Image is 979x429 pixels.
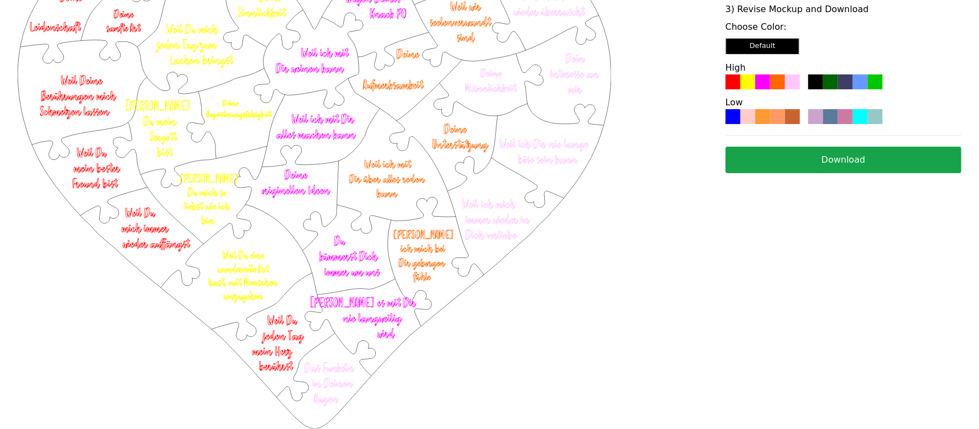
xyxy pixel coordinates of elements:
text: fühle [413,270,431,284]
label: High [726,62,746,73]
text: Weil Du [126,205,156,221]
text: bist [157,144,173,160]
text: Deine [285,168,308,183]
text: berührst [259,358,294,374]
text: wieder überrascht [513,4,586,19]
text: Weil ich mit [301,45,349,61]
text: Du [334,233,346,249]
text: [PERSON_NAME] [393,228,453,242]
text: kümmerst Dich [320,249,378,264]
text: wundervolle Art [218,262,269,276]
text: Dir geborgen [399,256,446,270]
text: Unterstützung [432,137,489,152]
text: Dein [566,51,585,67]
text: mich immer [122,221,169,236]
label: Low [726,97,743,108]
text: Weil ich Dir nie lange [500,136,589,152]
text: seelenverwandt [430,14,492,30]
label: 3) Revise Mockup and Download [726,3,961,16]
text: Dir über alles reden [349,171,425,186]
text: Weil Deine [61,73,103,88]
text: Sexgott [149,129,177,144]
text: mein bester [74,160,121,176]
text: Männlichkeit [466,81,517,95]
text: Das Funkeln [305,360,354,376]
button: Download [726,147,961,173]
text: liebst wie ich [185,199,231,213]
text: Weil Du eine [223,249,264,262]
text: umzugehen [224,289,263,303]
text: Weil ich mit [365,157,413,171]
text: [PERSON_NAME] [180,171,238,185]
text: in Deinen [312,376,353,391]
text: Dir weinen kann [276,61,344,76]
text: Weil Du [78,145,108,160]
text: bin [201,213,215,227]
text: Deine [444,121,467,137]
text: Freund bist [72,176,118,191]
text: wieder auffängst [123,236,191,251]
text: Aufmerksamkeit [363,77,424,93]
text: Augen [314,391,339,406]
text: Weil ich mit Dir [292,111,355,127]
text: immer wieder in [466,212,530,227]
text: alles machen kann [277,127,356,142]
text: mir [568,82,582,98]
text: wird [377,326,395,341]
text: jeden Tag zum [156,37,217,52]
text: Du mich so [188,185,226,199]
text: originellen Ideen [262,183,331,198]
text: jeden Tag [262,328,304,344]
text: mein Herz [252,344,293,359]
text: Deine [114,7,134,21]
text: böse sein kann [518,152,578,167]
text: kann [377,186,398,201]
text: Deine [480,66,502,81]
text: Dich verliebe [466,227,517,243]
text: sind [457,30,475,45]
small: Default [750,41,776,50]
text: Interesse an [550,67,600,82]
text: Weil Du [268,313,298,328]
text: Deine [397,46,420,62]
text: Du mein [143,114,177,129]
text: Weil ich mich [462,196,516,212]
text: ich mich bei [401,242,446,255]
text: hast, mit Menschen [208,276,278,289]
text: [PERSON_NAME] [126,98,191,114]
text: sanfte Art [106,21,141,35]
text: immer um uns [324,264,381,280]
text: Knack PO [370,6,407,22]
text: nie langweilig [343,310,402,326]
label: Choose Color: [726,20,961,34]
text: Deine [223,98,239,109]
text: Leidenschaft [30,20,82,35]
text: Sinnlichkeit [237,5,286,20]
text: Berührungen mich [41,88,117,104]
text: Weil Du mich [166,22,219,37]
text: Begeisterungsfähigkeit [206,109,272,120]
text: [PERSON_NAME] es mit Dir [311,295,417,310]
text: Schmelzen lassen [40,104,110,119]
text: Lachen bringst [170,52,234,68]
